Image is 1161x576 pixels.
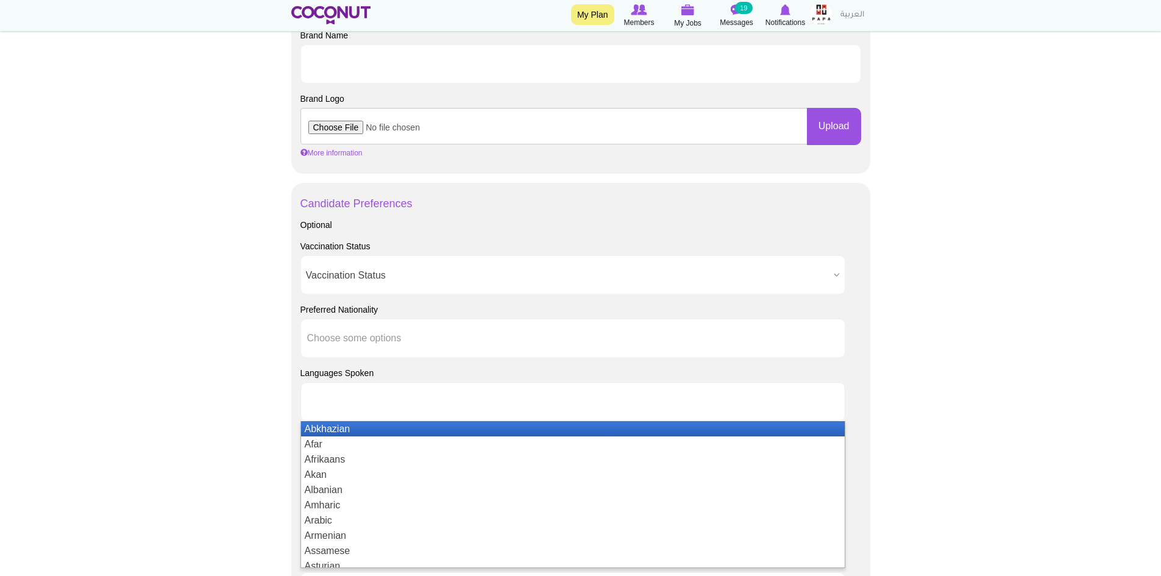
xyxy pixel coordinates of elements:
[300,219,861,231] div: Optional
[301,467,845,482] li: Akan
[300,29,349,41] label: Brand Name
[300,93,344,105] label: Brand Logo
[12,84,566,110] p: ✨ Send us your portfolio and let’s create the moments everyone will talk about [DATE].
[37,63,541,76] li: based on experience and interview performance.
[765,16,805,29] span: Notifications
[301,421,845,436] li: Abkhazian
[301,452,845,467] li: Afrikaans
[664,3,712,29] a: My Jobs My Jobs
[301,513,845,528] li: Arabic
[37,26,541,38] li: The freedom to and shape Papa’s visual identity.
[300,149,363,157] a: More information
[90,27,207,36] strong: bring your creative ideas to life
[615,3,664,29] a: Browse Members Members
[37,13,541,26] li: A front-row seat to
[720,16,753,29] span: Messages
[631,4,647,15] img: Browse Members
[761,3,810,29] a: Notifications Notifications
[300,197,413,210] a: Candidate Preferences
[37,38,541,51] li: A creative team with production and marketing support.
[571,4,614,25] a: My Plan
[37,65,140,74] strong: Benefits and compensation
[301,543,845,558] li: Assamese
[834,3,870,27] a: العربية
[37,52,116,61] strong: Full-time, on-site role
[22,85,331,94] strong: If nightlife, storytelling, and creativity are in your DNA — this is where you belong.
[807,108,861,145] button: Upload
[300,304,378,316] label: Preferred Nationality
[731,4,743,15] img: Messages
[623,16,654,29] span: Members
[306,256,829,295] span: Vaccination Status
[301,436,845,452] li: Afar
[101,14,239,23] strong: Dubai’s most vibrant nightlife scene.
[780,4,790,15] img: Notifications
[37,51,541,63] li: — from 9:00 PM to 3:00 AM.
[712,3,761,29] a: Messages Messages 19
[291,6,371,24] img: Home
[301,482,845,497] li: Albanian
[674,17,701,29] span: My Jobs
[301,497,845,513] li: Amharic
[300,240,371,252] label: Vaccination Status
[301,558,845,574] li: Asturian
[300,367,374,379] label: Languages Spoken
[735,2,752,14] small: 19
[681,4,695,15] img: My Jobs
[301,528,845,543] li: Armenian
